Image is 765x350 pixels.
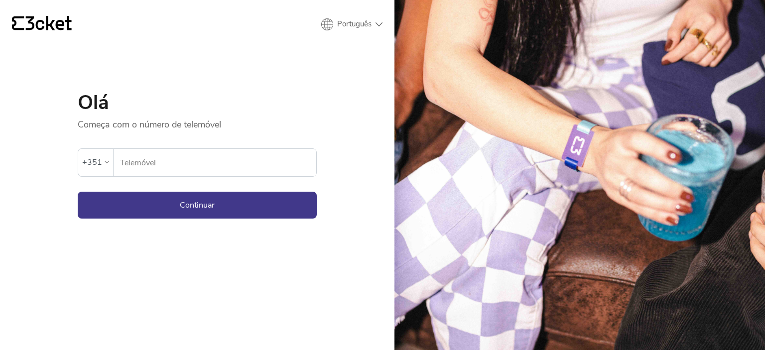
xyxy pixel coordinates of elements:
[114,149,316,177] label: Telemóvel
[82,155,102,170] div: +351
[12,16,24,30] g: {' '}
[78,192,317,219] button: Continuar
[120,149,316,176] input: Telemóvel
[12,16,72,33] a: {' '}
[78,113,317,130] p: Começa com o número de telemóvel
[78,93,317,113] h1: Olá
